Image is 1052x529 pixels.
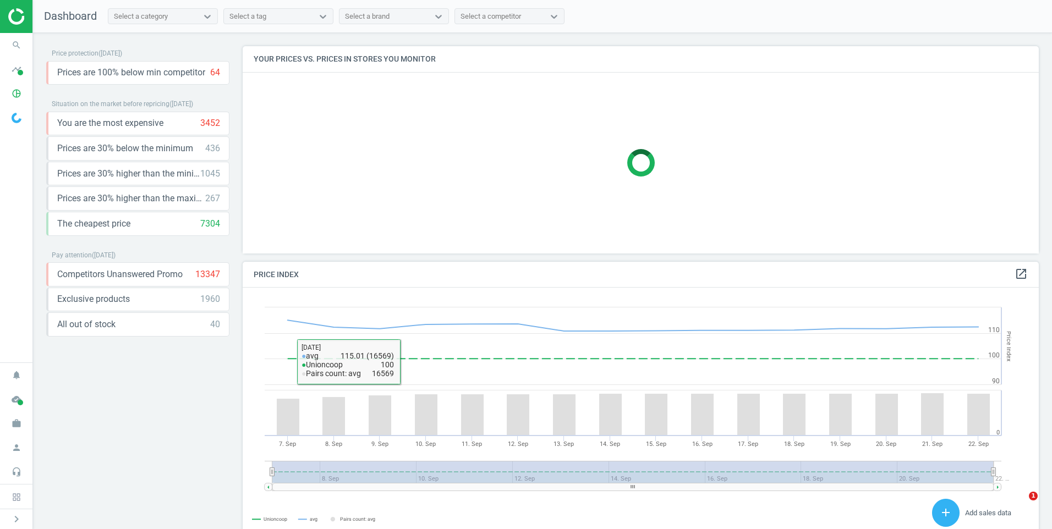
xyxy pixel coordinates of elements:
div: 7304 [200,218,220,230]
tspan: 17. Sep [738,440,758,448]
span: Price protection [52,49,98,57]
button: chevron_right [3,512,30,526]
span: You are the most expensive [57,117,163,129]
text: 100 [988,351,1000,359]
tspan: 20. Sep [876,440,896,448]
tspan: 12. Sep [508,440,528,448]
tspan: avg [310,516,317,522]
a: open_in_new [1015,267,1028,282]
i: person [6,437,27,458]
tspan: Unioncoop [264,517,287,522]
i: add [939,506,952,519]
div: 1960 [200,293,220,305]
div: 13347 [195,268,220,280]
span: ( [DATE] ) [169,100,193,108]
span: Situation on the market before repricing [52,100,169,108]
i: cloud_done [6,389,27,410]
h4: Your prices vs. prices in stores you monitor [243,46,1039,72]
span: Exclusive products [57,293,130,305]
tspan: 9. Sep [371,440,388,448]
div: 3452 [200,117,220,129]
img: ajHJNr6hYgQAAAAASUVORK5CYII= [8,8,86,25]
i: open_in_new [1015,267,1028,280]
span: Prices are 30% higher than the minimum [57,168,200,180]
span: Dashboard [44,9,97,23]
tspan: 16. Sep [692,440,713,448]
span: Pay attention [52,251,92,259]
div: Select a category [114,12,168,21]
tspan: 13. Sep [554,440,574,448]
tspan: 7. Sep [279,440,296,448]
div: Select a brand [345,12,390,21]
tspan: 22. … [995,475,1009,482]
i: headset_mic [6,461,27,482]
div: 1045 [200,168,220,180]
iframe: Intercom live chat [1006,492,1033,518]
h4: Price Index [243,262,1039,288]
tspan: 14. Sep [600,440,620,448]
text: 0 [996,429,1000,436]
tspan: 15. Sep [646,440,666,448]
i: notifications [6,365,27,385]
tspan: 22. Sep [968,440,989,448]
tspan: 19. Sep [830,440,851,448]
tspan: 21. Sep [922,440,943,448]
span: Prices are 100% below min competitor [57,67,205,79]
span: Prices are 30% below the minimum [57,142,193,155]
i: search [6,35,27,56]
div: Select a tag [229,12,266,21]
tspan: Pairs count: avg [340,516,375,522]
tspan: Price Index [1005,331,1012,361]
div: 267 [205,192,220,205]
img: wGWNvw8QSZomAAAAABJRU5ErkJggg== [12,113,21,123]
tspan: 11. Sep [462,440,482,448]
tspan: 8. Sep [325,440,342,448]
span: Add sales data [965,509,1011,517]
div: 64 [210,67,220,79]
span: Prices are 30% higher than the maximal [57,192,205,205]
i: work [6,413,27,434]
tspan: 18. Sep [784,440,804,448]
div: Select a competitor [461,12,521,21]
span: All out of stock [57,318,116,330]
div: 436 [205,142,220,155]
text: 90 [992,377,1000,385]
span: The cheapest price [57,218,130,230]
text: 110 [988,326,1000,334]
span: 1 [1029,492,1038,500]
span: ( [DATE] ) [92,251,116,259]
tspan: 10. Sep [415,440,436,448]
span: ( [DATE] ) [98,49,122,57]
i: chevron_right [10,513,23,526]
i: timeline [6,59,27,80]
span: Competitors Unanswered Promo [57,268,183,280]
div: 40 [210,318,220,330]
button: add [932,499,960,527]
i: pie_chart_outlined [6,83,27,104]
